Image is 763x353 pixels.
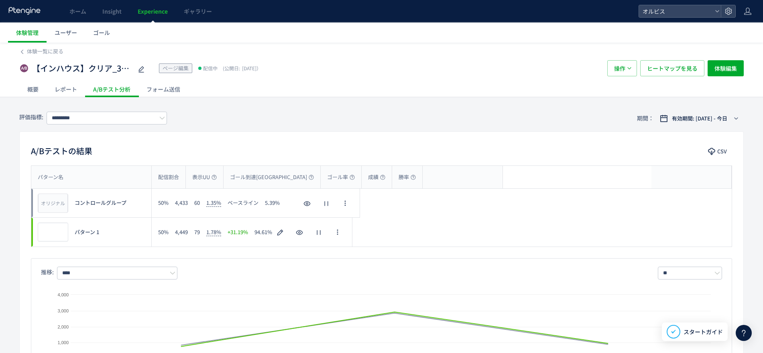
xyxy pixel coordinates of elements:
span: 表示UU [192,173,217,181]
button: CSV [704,145,732,158]
span: パターン 1 [75,229,99,236]
h2: A/Bテストの結果 [31,145,92,157]
span: 体験管理 [16,29,39,37]
span: +31.19% [228,229,248,236]
div: 4,449 [169,218,188,247]
text: 1,000 [57,340,69,345]
span: [DATE]） [221,65,261,71]
span: 評価指標: [19,113,43,121]
div: 50% [152,218,169,247]
span: 体験一覧に戻る [27,47,63,55]
div: 50% [152,189,169,217]
span: ゴール率 [327,173,355,181]
span: オルビス [640,5,712,17]
span: 1.35% [206,199,221,207]
span: 操作 [614,60,625,76]
div: 60 [188,189,200,217]
span: ギャラリー [184,7,212,15]
span: 体験編集 [714,60,737,76]
span: Experience [138,7,168,15]
span: CSV [717,145,727,158]
div: 79 [188,218,200,247]
button: ヒートマップを見る [640,60,704,76]
text: 3,000 [57,308,69,313]
span: ユーザー [55,29,77,37]
span: 期間： [637,112,654,125]
div: A/Bテスト分析 [85,81,138,97]
div: 概要 [19,81,47,97]
img: b6ded93acf3d5cf45b25c408b2b2201d1755683287241.jpeg [38,223,68,241]
div: レポート [47,81,85,97]
button: 有効期間: [DATE] - 今日 [655,112,744,125]
text: 4,000 [57,292,69,297]
span: ヒートマップを見る [647,60,698,76]
span: ベースライン [228,199,258,207]
span: コントロールグループ [75,199,126,207]
span: 有効期間: [DATE] - 今日 [672,114,727,122]
span: ホーム [69,7,86,15]
button: 操作 [607,60,637,76]
span: パターン名 [38,173,63,181]
div: 5.39% [258,189,280,217]
div: オリジナル [38,194,68,213]
span: 推移: [41,268,54,276]
span: 配信割合 [158,173,179,181]
span: 1.78% [206,228,221,236]
text: 2,000 [57,324,69,329]
button: 体験編集 [708,60,744,76]
span: 【インハウス】クリア_331FV~Q1間ブロック変更 [32,63,132,74]
span: ゴール [93,29,110,37]
span: 配信中 [203,64,218,72]
span: 成績 [368,173,385,181]
div: 94.61% [248,218,272,247]
span: Insight [102,7,122,15]
div: フォーム送信 [138,81,188,97]
span: ゴール到達[GEOGRAPHIC_DATA] [230,173,314,181]
span: ページ編集 [163,64,189,72]
div: 4,433 [169,189,188,217]
span: 勝率 [399,173,416,181]
span: スタートガイド [684,328,723,336]
span: (公開日: [223,65,240,71]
